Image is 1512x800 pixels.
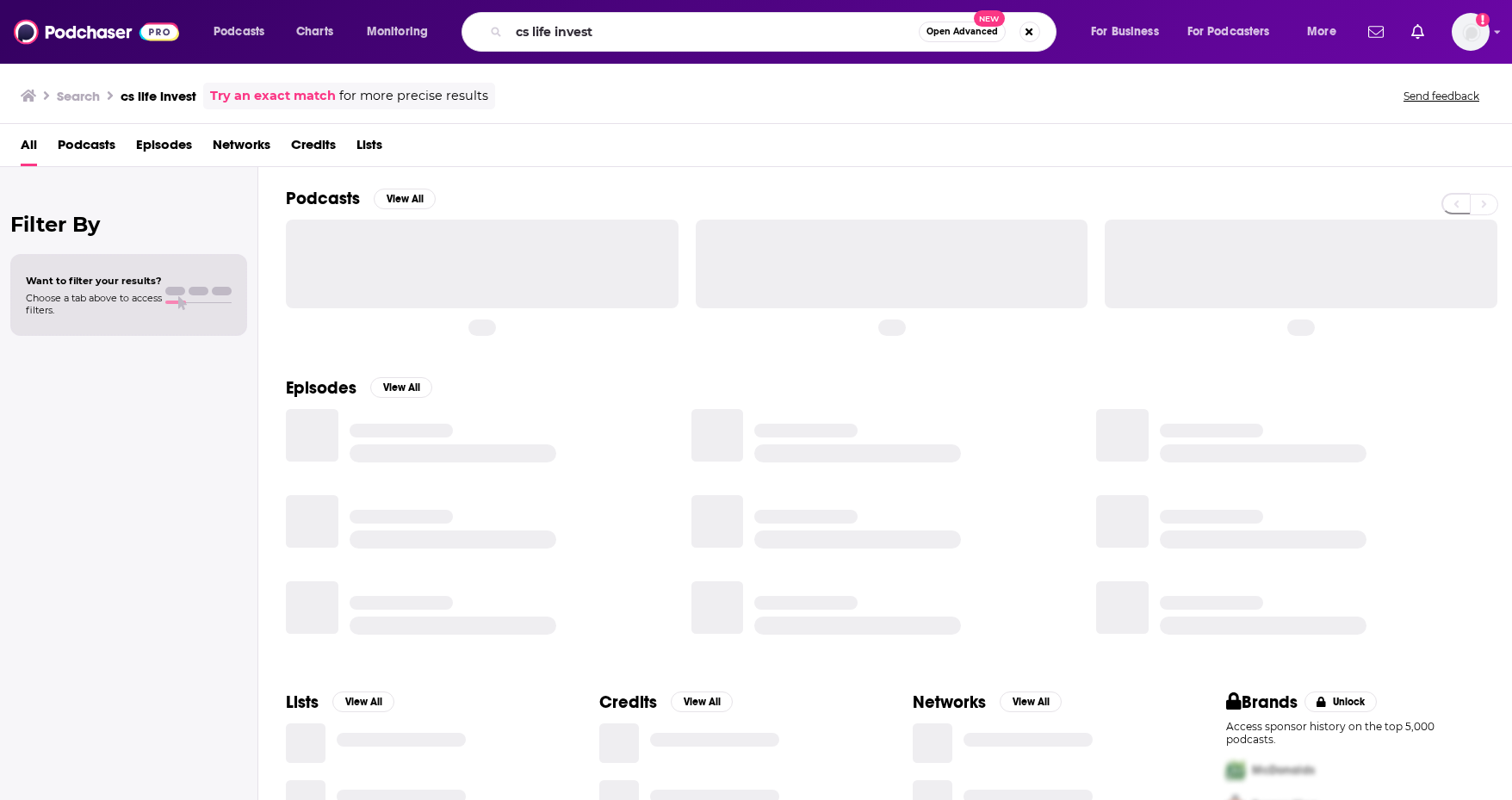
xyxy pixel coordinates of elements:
[26,292,162,316] span: Choose a tab above to access filters.
[213,131,270,166] a: Networks
[286,377,432,399] a: EpisodesView All
[919,22,1006,42] button: Open AdvancedNew
[121,88,196,104] h3: cs life invest
[10,212,247,237] h2: Filter By
[1176,18,1295,46] button: open menu
[1452,13,1490,51] img: User Profile
[1091,20,1159,44] span: For Business
[286,188,436,209] a: PodcastsView All
[291,131,336,166] a: Credits
[286,377,356,399] h2: Episodes
[509,18,919,46] input: Search podcasts, credits, & more...
[1000,691,1062,712] button: View All
[913,691,1062,713] a: NetworksView All
[136,131,192,166] a: Episodes
[1452,13,1490,51] span: Logged in as patiencebaldacci
[671,691,733,712] button: View All
[478,12,1073,52] div: Search podcasts, credits, & more...
[201,18,287,46] button: open menu
[1226,720,1484,746] p: Access sponsor history on the top 5,000 podcasts.
[1295,18,1358,46] button: open menu
[214,20,264,44] span: Podcasts
[1187,20,1270,44] span: For Podcasters
[286,188,360,209] h2: Podcasts
[57,88,100,104] h3: Search
[356,131,382,166] a: Lists
[599,691,733,713] a: CreditsView All
[296,20,333,44] span: Charts
[14,16,179,48] img: Podchaser - Follow, Share and Rate Podcasts
[1361,17,1391,47] a: Show notifications dropdown
[913,691,986,713] h2: Networks
[286,691,319,713] h2: Lists
[286,691,394,713] a: ListsView All
[1219,753,1252,788] img: First Pro Logo
[1476,13,1490,27] svg: Add a profile image
[21,131,37,166] a: All
[1307,20,1336,44] span: More
[1226,691,1298,713] h2: Brands
[1304,691,1378,712] button: Unlock
[26,275,162,287] span: Want to filter your results?
[1452,13,1490,51] button: Show profile menu
[926,28,998,36] span: Open Advanced
[370,377,432,398] button: View All
[974,10,1005,27] span: New
[210,86,336,106] a: Try an exact match
[1079,18,1180,46] button: open menu
[355,18,450,46] button: open menu
[1398,89,1484,103] button: Send feedback
[285,18,344,46] a: Charts
[599,691,657,713] h2: Credits
[339,86,488,106] span: for more precise results
[367,20,428,44] span: Monitoring
[1252,763,1315,778] span: McDonalds
[332,691,394,712] button: View All
[1404,17,1431,47] a: Show notifications dropdown
[374,189,436,209] button: View All
[58,131,115,166] a: Podcasts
